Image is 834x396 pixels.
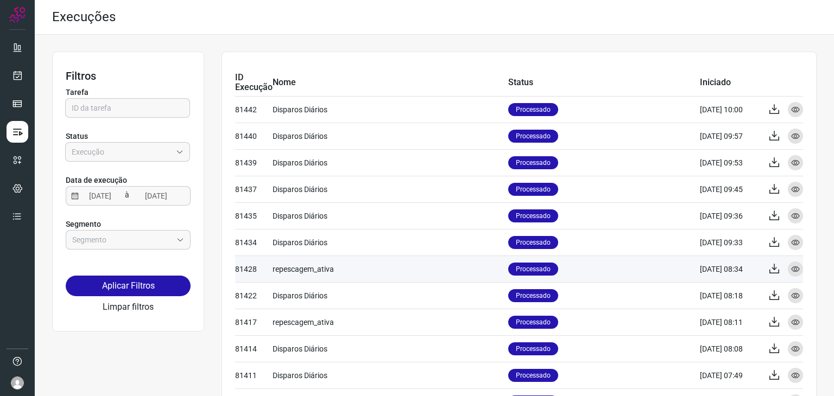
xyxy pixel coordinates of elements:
p: Processado [508,130,558,143]
td: 81439 [235,149,273,176]
td: [DATE] 09:53 [700,149,760,176]
td: [DATE] 09:33 [700,229,760,256]
td: Disparos Diários [273,123,508,149]
td: Disparos Diários [273,229,508,256]
td: [DATE] 07:49 [700,362,760,388]
td: 81442 [235,96,273,123]
td: Disparos Diários [273,362,508,388]
img: avatar-user-boy.jpg [11,376,24,389]
td: [DATE] 09:36 [700,202,760,229]
td: [DATE] 09:57 [700,123,760,149]
td: Disparos Diários [273,96,508,123]
td: [DATE] 08:08 [700,335,760,362]
td: 81411 [235,362,273,388]
td: Disparos Diários [273,149,508,176]
td: [DATE] 10:00 [700,96,760,123]
td: repescagem_ativa [273,256,508,282]
img: Logo [9,7,26,23]
td: repescagem_ativa [273,309,508,335]
td: 81434 [235,229,273,256]
p: Status [66,131,191,142]
p: Processado [508,316,558,329]
td: [DATE] 09:45 [700,176,760,202]
input: Execução [72,143,172,161]
p: Processado [508,263,558,276]
td: [DATE] 08:11 [700,309,760,335]
p: Processado [508,156,558,169]
input: Fim [135,187,178,205]
button: Limpar filtros [103,301,154,314]
p: Processado [508,342,558,355]
p: Tarefa [66,87,191,98]
p: Processado [508,209,558,222]
td: [DATE] 08:18 [700,282,760,309]
td: Disparos Diários [273,202,508,229]
td: Status [508,69,700,96]
button: Aplicar Filtros [66,276,191,296]
h2: Execuções [52,9,116,25]
td: 81437 [235,176,273,202]
span: à [122,186,132,205]
p: Processado [508,183,558,196]
input: ID da tarefa [72,99,184,117]
td: Disparos Diários [273,282,508,309]
td: Iniciado [700,69,760,96]
input: Início [79,187,122,205]
p: Processado [508,369,558,382]
td: [DATE] 08:34 [700,256,760,282]
td: 81422 [235,282,273,309]
p: Processado [508,236,558,249]
td: 81440 [235,123,273,149]
td: 81435 [235,202,273,229]
input: Segmento [72,231,172,249]
td: 81414 [235,335,273,362]
p: Segmento [66,219,191,230]
td: Disparos Diários [273,335,508,362]
td: Nome [273,69,508,96]
p: Processado [508,289,558,302]
td: Disparos Diários [273,176,508,202]
td: 81428 [235,256,273,282]
p: Processado [508,103,558,116]
td: ID Execução [235,69,273,96]
td: 81417 [235,309,273,335]
p: Data de execução [66,175,191,186]
h3: Filtros [66,69,191,82]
